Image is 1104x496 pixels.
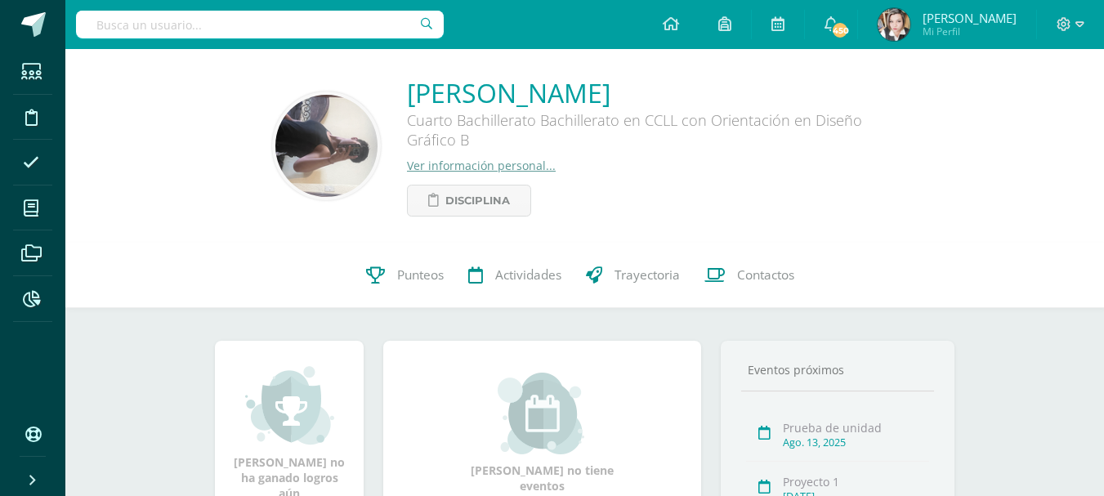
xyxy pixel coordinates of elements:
img: event_small.png [498,373,587,454]
span: Trayectoria [615,266,680,284]
a: Contactos [692,243,807,308]
img: 42fddcbf5df146189f0787d3ed53e771.png [275,95,378,197]
span: Actividades [495,266,561,284]
a: Ver información personal... [407,158,556,173]
span: Punteos [397,266,444,284]
span: Contactos [737,266,794,284]
img: fdcb2fbed13c59cbc26ffce57975ecf3.png [878,8,910,41]
div: Ago. 13, 2025 [783,436,929,449]
span: Disciplina [445,185,510,216]
span: [PERSON_NAME] [923,10,1017,26]
a: Disciplina [407,185,531,217]
div: Cuarto Bachillerato Bachillerato en CCLL con Orientación en Diseño Gráfico B [407,110,897,158]
div: [PERSON_NAME] no tiene eventos [461,373,624,494]
div: Eventos próximos [741,362,934,378]
span: Mi Perfil [923,25,1017,38]
a: [PERSON_NAME] [407,75,897,110]
div: Proyecto 1 [783,474,929,489]
div: Prueba de unidad [783,420,929,436]
a: Trayectoria [574,243,692,308]
input: Busca un usuario... [76,11,444,38]
a: Punteos [354,243,456,308]
span: 450 [831,21,849,39]
a: Actividades [456,243,574,308]
img: achievement_small.png [245,364,334,446]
